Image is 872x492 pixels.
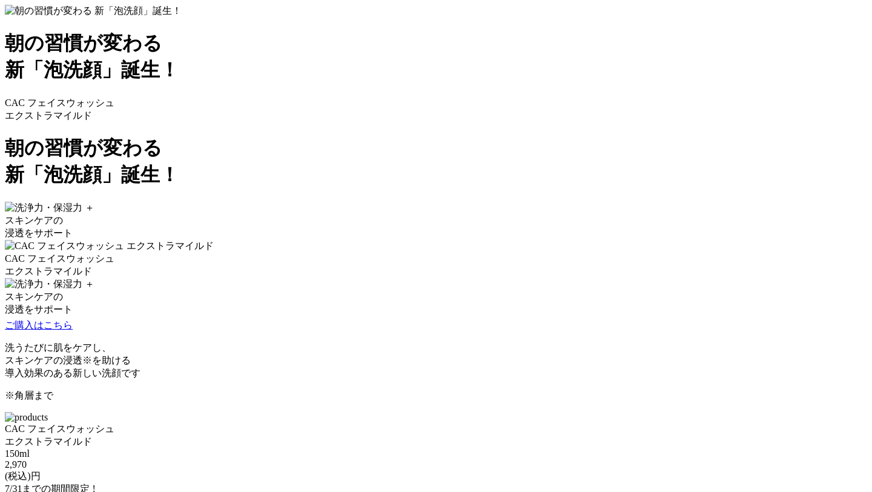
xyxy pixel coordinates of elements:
span: ＋ [85,202,94,213]
div: 円 [5,470,867,483]
div: 150ml [5,448,867,459]
img: 洗浄力・保湿力 [5,278,82,291]
div: CAC フェイスウォッシュ エクストラマイルド [5,253,867,278]
img: CAC フェイスウォッシュ エクストラマイルド [5,240,214,253]
img: 朝の習慣が変わる 新「泡洗顔」誕生！ [5,5,182,18]
span: , [10,459,12,470]
div: スキンケアの 浸透をサポート [5,291,867,316]
img: 洗浄力・保湿力 [5,202,82,214]
span: (税込) [5,471,31,481]
tspan: ▶ [77,320,81,325]
p: 洗うたびに肌をケアし、 スキンケアの浸透 を助ける 導入効果のある新しい洗顔です [5,342,867,380]
span: ＋ [85,279,94,289]
h1: 朝の習慣が変わる 新「泡洗顔」誕生！ [5,30,867,84]
div: CAC フェイスウォッシュ エクストラマイルド [5,423,867,448]
span: ※ [82,355,92,365]
div: スキンケアの 浸透をサポート [5,214,867,240]
p: ※角層まで [5,390,867,402]
img: products [5,412,48,423]
h1: 朝の習慣が変わる 新「泡洗顔」誕生！ [5,135,867,188]
a: ご購入はこちら ▶ [5,320,85,330]
div: CAC フェイスウォッシュ エクストラマイルド [5,97,867,122]
div: 2 970 [5,459,867,470]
